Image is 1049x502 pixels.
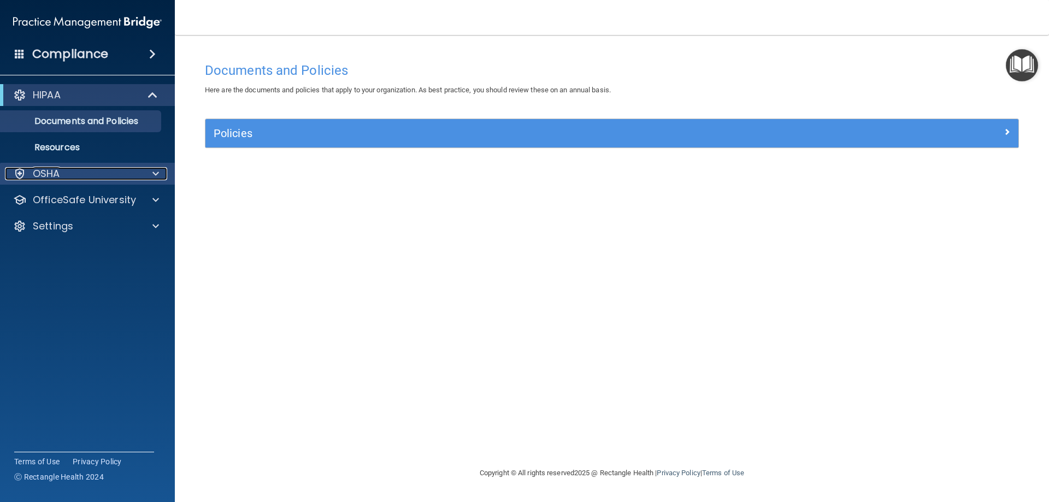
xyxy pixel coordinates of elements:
a: OfficeSafe University [13,193,159,206]
p: OSHA [33,167,60,180]
span: Ⓒ Rectangle Health 2024 [14,471,104,482]
div: Copyright © All rights reserved 2025 @ Rectangle Health | | [412,456,811,491]
a: Policies [214,125,1010,142]
span: Here are the documents and policies that apply to your organization. As best practice, you should... [205,86,611,94]
a: Privacy Policy [73,456,122,467]
p: Resources [7,142,156,153]
a: Settings [13,220,159,233]
iframe: Drift Widget Chat Controller [860,424,1036,468]
p: Settings [33,220,73,233]
a: HIPAA [13,88,158,102]
p: Documents and Policies [7,116,156,127]
button: Open Resource Center [1006,49,1038,81]
h4: Documents and Policies [205,63,1019,78]
h4: Compliance [32,46,108,62]
a: Privacy Policy [657,469,700,477]
a: Terms of Use [702,469,744,477]
h5: Policies [214,127,807,139]
p: OfficeSafe University [33,193,136,206]
a: Terms of Use [14,456,60,467]
img: PMB logo [13,11,162,33]
a: OSHA [13,167,159,180]
p: HIPAA [33,88,61,102]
